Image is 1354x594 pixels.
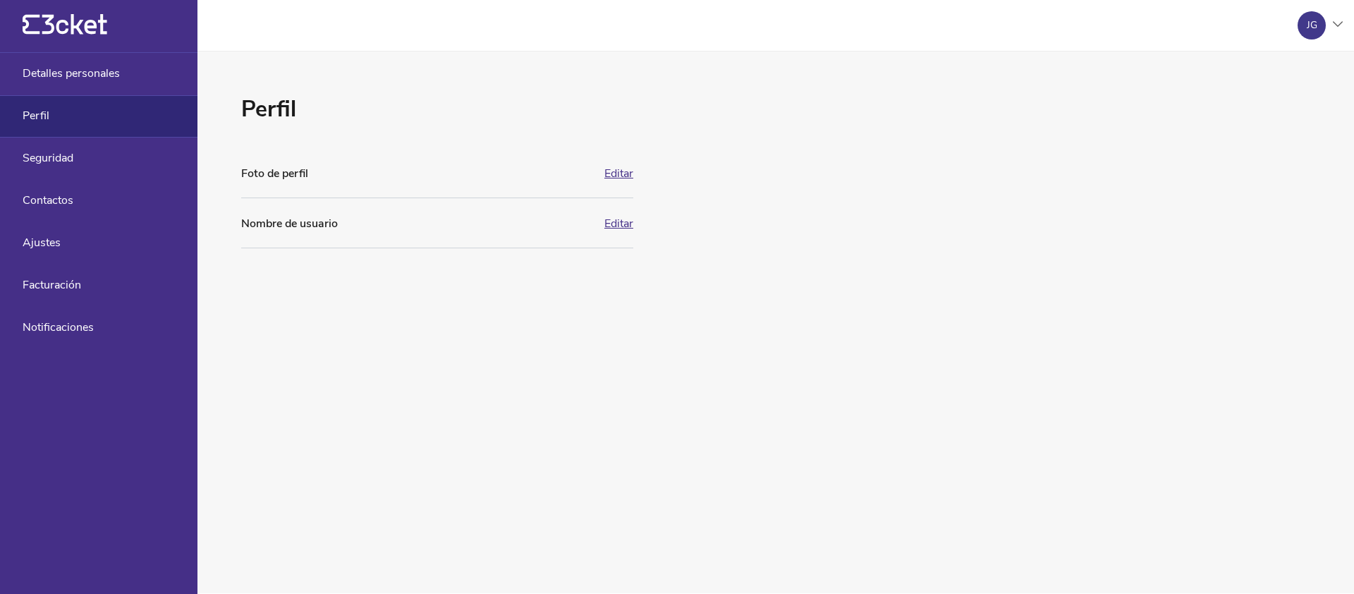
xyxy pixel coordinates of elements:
[23,152,73,164] span: Seguridad
[23,109,49,122] span: Perfil
[241,215,596,232] div: Nombre de usuario
[1307,20,1317,31] div: JG
[604,217,633,230] button: Editar
[23,15,39,35] g: {' '}
[23,279,81,291] span: Facturación
[241,165,596,182] div: Foto de perfil
[23,321,94,334] span: Notificaciones
[23,67,120,80] span: Detalles personales
[23,194,73,207] span: Contactos
[23,236,61,249] span: Ajustes
[23,28,107,38] a: {' '}
[604,167,633,180] button: Editar
[241,94,633,125] h1: Perfil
